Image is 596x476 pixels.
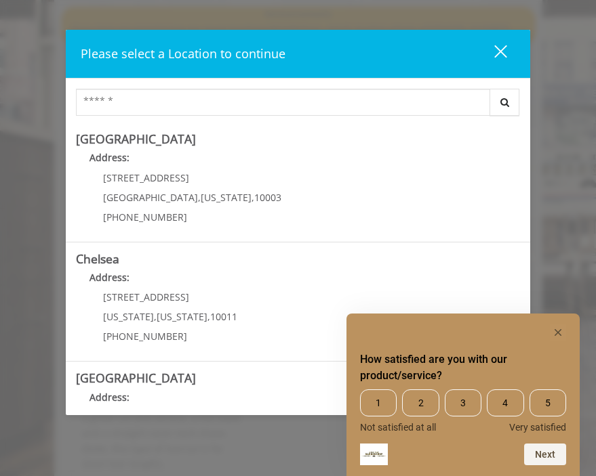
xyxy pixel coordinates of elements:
[360,351,566,384] h2: How satisfied are you with our product/service? Select an option from 1 to 5, with 1 being Not sa...
[76,89,491,116] input: Search Center
[360,324,566,465] div: How satisfied are you with our product/service? Select an option from 1 to 5, with 1 being Not sa...
[103,330,187,343] span: [PHONE_NUMBER]
[210,310,237,323] span: 10011
[445,389,481,416] span: 3
[76,89,521,123] div: Center Select
[487,389,523,416] span: 4
[90,271,130,284] b: Address:
[479,44,506,64] div: close dialog
[360,422,436,433] span: Not satisfied at all
[76,131,196,147] b: [GEOGRAPHIC_DATA]
[524,443,566,465] button: Next question
[103,191,198,204] span: [GEOGRAPHIC_DATA]
[103,310,154,323] span: [US_STATE]
[530,389,566,416] span: 5
[497,98,513,107] i: Search button
[550,324,566,341] button: Hide survey
[360,389,397,416] span: 1
[157,310,207,323] span: [US_STATE]
[252,191,254,204] span: ,
[76,251,119,267] b: Chelsea
[360,389,566,433] div: How satisfied are you with our product/service? Select an option from 1 to 5, with 1 being Not sa...
[402,389,439,416] span: 2
[509,422,566,433] span: Very satisfied
[103,290,189,303] span: [STREET_ADDRESS]
[103,171,189,184] span: [STREET_ADDRESS]
[201,191,252,204] span: [US_STATE]
[90,391,130,404] b: Address:
[81,45,285,62] span: Please select a Location to continue
[154,310,157,323] span: ,
[76,370,196,386] b: [GEOGRAPHIC_DATA]
[469,40,515,68] button: close dialog
[207,310,210,323] span: ,
[90,151,130,164] b: Address:
[103,211,187,223] span: [PHONE_NUMBER]
[254,191,281,204] span: 10003
[198,191,201,204] span: ,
